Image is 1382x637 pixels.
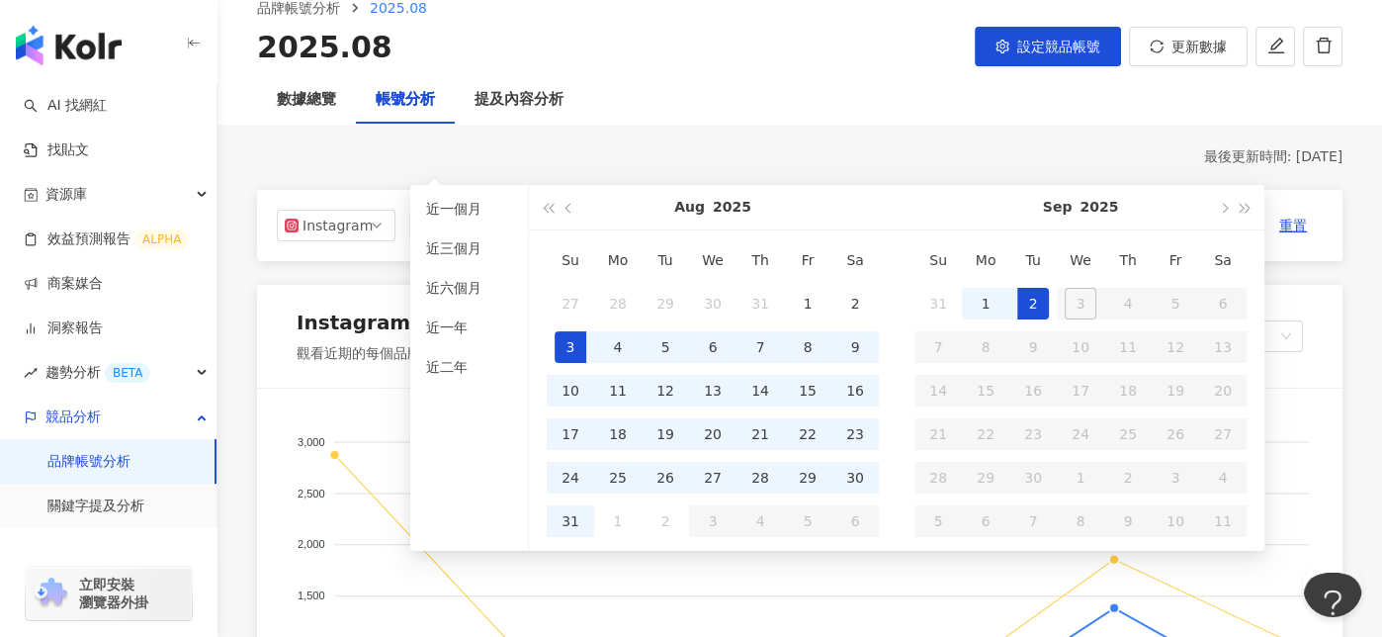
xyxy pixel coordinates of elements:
th: Su [547,238,594,282]
td: 2025-08-09 [831,325,879,369]
td: 2025-07-27 [547,282,594,325]
td: 2025-08-28 [736,456,784,500]
td: 2025-08-25 [594,456,642,500]
div: 1 [792,288,823,319]
div: Instagram 品牌成效走勢 [297,309,536,336]
td: 2025-08-24 [547,456,594,500]
img: logo [16,26,122,65]
div: 13 [697,375,729,407]
td: 2025-08-31 [914,282,962,325]
img: chrome extension [32,578,70,609]
td: 2025-08-04 [594,325,642,369]
a: 商案媒合 [24,274,103,294]
td: 2025-07-30 [689,282,736,325]
td: 2025-08-08 [784,325,831,369]
div: 最後更新時間: [DATE] [257,147,1342,167]
span: rise [24,366,38,380]
td: 2025-08-21 [736,412,784,456]
tspan: 2,500 [298,487,325,499]
td: 2025-08-20 [689,412,736,456]
td: 2025-07-29 [642,282,689,325]
td: 2025-08-23 [831,412,879,456]
div: 16 [839,375,871,407]
td: 2025-09-02 [1009,282,1057,325]
div: 觀看近期的每個品牌每月高低走勢 [297,344,536,364]
th: Su [914,238,962,282]
tspan: 3,000 [298,435,325,447]
tspan: 1,500 [298,590,325,601]
span: edit [1267,37,1285,54]
th: Th [736,238,784,282]
span: 競品分析 [45,395,101,439]
div: 10 [555,375,586,407]
th: We [1057,238,1104,282]
td: 2025-08-31 [547,500,594,543]
div: 9 [839,331,871,363]
div: 12 [649,375,681,407]
div: 20 [697,418,729,450]
iframe: Toggle Customer Support [1303,573,1362,632]
td: 2025-08-10 [547,369,594,412]
div: 提及內容分析 [475,88,563,112]
span: 趨勢分析 [45,350,150,395]
a: 效益預測報告ALPHA [24,229,189,249]
span: setting [995,40,1009,53]
span: 更新數據 [1171,39,1227,54]
span: 立即安裝 瀏覽器外掛 [79,576,148,611]
td: 2025-07-31 [736,282,784,325]
div: 27 [697,462,729,494]
td: 2025-08-19 [642,412,689,456]
div: 31 [555,505,586,537]
div: 31 [744,288,776,319]
div: 14 [744,375,776,407]
div: 18 [602,418,634,450]
button: Aug [674,185,705,229]
a: searchAI 找網紅 [24,96,107,116]
td: 2025-08-14 [736,369,784,412]
td: 2025-08-30 [831,456,879,500]
div: 1 [970,288,1001,319]
th: Sa [831,238,879,282]
td: 2025-08-02 [831,282,879,325]
div: 3 [555,331,586,363]
a: 找貼文 [24,140,89,160]
div: 2 [839,288,871,319]
div: 29 [792,462,823,494]
div: 帳號分析 [376,88,435,112]
div: 1 [602,505,634,537]
div: 25 [602,462,634,494]
span: delete [1315,37,1333,54]
button: 重置 [1263,210,1323,241]
div: 17 [555,418,586,450]
td: 2025-08-27 [689,456,736,500]
td: 2025-08-29 [784,456,831,500]
th: We [689,238,736,282]
tspan: 2,000 [298,538,325,550]
div: 5 [649,331,681,363]
span: 重置 [1279,211,1307,242]
div: 27 [555,288,586,319]
a: 品牌帳號分析 [47,452,130,472]
div: 26 [649,462,681,494]
th: Fr [784,238,831,282]
td: 2025-08-12 [642,369,689,412]
li: 近六個月 [418,272,520,304]
a: 洞察報告 [24,318,103,338]
span: sync [1150,40,1164,53]
div: 2 [1017,288,1049,319]
div: 2 [649,505,681,537]
div: 21 [744,418,776,450]
span: 資源庫 [45,172,87,217]
td: 2025-09-01 [594,500,642,543]
div: 數據總覽 [277,88,336,112]
div: 15 [792,375,823,407]
button: 2025 [1080,185,1118,229]
div: 31 [922,288,954,319]
th: Mo [962,238,1009,282]
div: 28 [602,288,634,319]
li: 近三個月 [418,232,520,264]
li: 近一個月 [418,193,520,225]
td: 2025-08-22 [784,412,831,456]
th: Th [1104,238,1152,282]
td: 2025-08-15 [784,369,831,412]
